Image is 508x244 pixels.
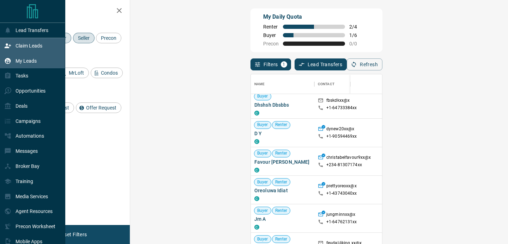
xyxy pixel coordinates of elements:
div: condos.ca [254,168,259,173]
span: Oreoluwa Idiat [254,187,311,194]
p: My Daily Quota [263,13,365,21]
span: Precon [98,35,119,41]
button: Filters1 [250,58,291,70]
span: Renter [272,179,290,185]
div: Offer Request [76,102,121,113]
span: Offer Request [84,105,119,111]
button: Lead Transfers [295,58,347,70]
p: +234- 81307174xx [326,162,362,168]
span: Dhshsh Dbsbbs [254,101,311,108]
div: Contact [314,74,371,94]
div: condos.ca [254,196,259,201]
p: +1- 90594469xx [326,133,357,139]
p: jungminnxx@x [326,212,356,219]
div: condos.ca [254,225,259,230]
span: Seller [75,35,92,41]
span: Buyer [254,236,271,242]
div: Contact [318,74,334,94]
p: fbskdkxx@x [326,98,350,105]
span: Buyer [263,32,279,38]
span: 1 [282,62,286,67]
span: Jm A [254,215,311,223]
h2: Filters [23,7,123,15]
div: Precon [96,33,121,43]
span: Buyer [254,208,271,214]
span: Favour [PERSON_NAME] [254,158,311,165]
span: 1 / 6 [349,32,365,38]
span: Condos [98,70,120,76]
span: Renter [272,236,290,242]
div: condos.ca [254,139,259,144]
span: 2 / 4 [349,24,365,30]
span: 0 / 0 [349,41,365,46]
div: Seller [73,33,95,43]
span: Buyer [254,122,271,128]
button: Refresh [347,58,382,70]
span: Precon [263,41,279,46]
p: +1- 64733384xx [326,105,357,111]
span: Renter [272,208,290,214]
span: Renter [272,151,290,157]
span: Buyer [254,151,271,157]
span: D Y [254,130,311,137]
span: Renter [263,24,279,30]
p: dynew20xx@x [326,126,354,133]
div: MrLoft [59,68,89,78]
p: +1- 64762131xx [326,219,357,225]
p: christabelfavour9xx@x [326,155,371,162]
span: Buyer [254,94,271,100]
span: MrLoft [66,70,86,76]
div: Name [251,74,314,94]
span: Buyer [254,179,271,185]
div: Name [254,74,265,94]
span: Renter [272,122,290,128]
p: +1- 43743040xx [326,190,357,196]
p: prettyoreoxx@x [326,183,357,190]
button: Reset Filters [54,229,91,240]
div: condos.ca [254,111,259,115]
div: Condos [91,68,123,78]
